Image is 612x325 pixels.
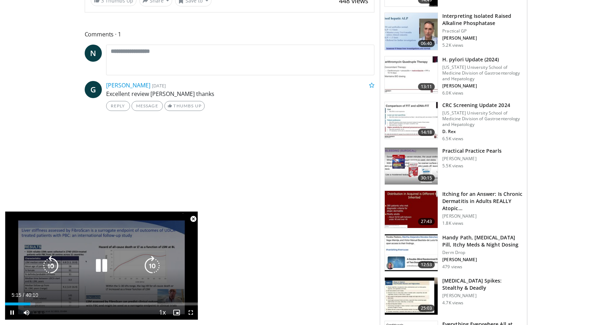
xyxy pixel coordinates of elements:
[442,156,502,162] p: [PERSON_NAME]
[169,305,184,320] button: Enable picture-in-picture mode
[418,40,435,47] span: 06:40
[385,191,438,228] img: fa9afbcb-8acb-4ef3-a8cb-fb83e85b7e96.150x105_q85_crop-smart_upscale.jpg
[106,90,375,98] p: Excellent review [PERSON_NAME] thanks
[19,305,34,320] button: Mute
[85,45,102,62] a: N
[384,277,523,315] a: 25:03 [MEDICAL_DATA] Spikes: Stealthy & Deadly [PERSON_NAME] 4.7K views
[152,82,166,89] small: [DATE]
[384,147,523,185] a: 30:15 Practical Practice Pearls [PERSON_NAME] 5.5K views
[418,218,435,225] span: 27:43
[442,129,523,134] p: D. Rex
[442,12,523,27] h3: Interpreting Isolated Raised Alkaline Phosphatase
[442,83,523,89] p: [PERSON_NAME]
[442,213,523,219] p: [PERSON_NAME]
[442,42,463,48] p: 5.2K views
[384,191,523,228] a: 27:43 Itching for an Answer: Is Chronic Dermatitis in Adults REALLY Atopic… [PERSON_NAME] 1.8K views
[385,13,438,50] img: 6a4ee52d-0f16-480d-a1b4-8187386ea2ed.150x105_q85_crop-smart_upscale.jpg
[442,250,523,255] p: Derm Drop
[385,278,438,315] img: 04b31223-f831-4724-b3a7-7bfa3e47c211.150x105_q85_crop-smart_upscale.jpg
[384,102,523,142] a: 14:18 CRC Screening Update 2024 [US_STATE] University School of Medicine Division of Gastroentero...
[442,35,523,41] p: [PERSON_NAME]
[442,136,463,142] p: 6.5K views
[5,212,198,320] video-js: Video Player
[442,65,523,82] p: [US_STATE] University School of Medicine Division of Gastroenterology and Hepatology
[5,303,198,305] div: Progress Bar
[442,277,523,291] h3: [MEDICAL_DATA] Spikes: Stealthy & Deadly
[442,90,463,96] p: 6.0K views
[85,30,375,39] span: Comments 1
[418,129,435,136] span: 14:18
[442,234,523,248] h3: Handy Path, [MEDICAL_DATA] Pill, Itchy Meds & Night Dosing
[442,28,523,34] p: Practical GP
[442,300,463,306] p: 4.7K views
[131,101,163,111] a: Message
[384,234,523,272] a: 12:53 Handy Path, [MEDICAL_DATA] Pill, Itchy Meds & Night Dosing Derm Drop [PERSON_NAME] 479 views
[442,191,523,212] h3: Itching for an Answer: Is Chronic Dermatitis in Adults REALLY Atopic…
[442,110,523,127] p: [US_STATE] University School of Medicine Division of Gastroenterology and Hepatology
[418,83,435,90] span: 13:11
[164,101,205,111] a: Thumbs Up
[384,12,523,50] a: 06:40 Interpreting Isolated Raised Alkaline Phosphatase Practical GP [PERSON_NAME] 5.2K views
[23,292,24,298] span: /
[155,305,169,320] button: Playback Rate
[385,148,438,185] img: e954cc68-b8ad-467a-b756-b9b49831c129.150x105_q85_crop-smart_upscale.jpg
[442,102,523,109] h3: CRC Screening Update 2024
[418,174,435,182] span: 30:15
[418,261,435,268] span: 12:53
[186,212,200,227] button: Close
[418,305,435,312] span: 25:03
[442,257,523,263] p: [PERSON_NAME]
[384,56,523,96] a: 13:11 H. pylori Update (2024) [US_STATE] University School of Medicine Division of Gastroenterolo...
[85,81,102,98] a: G
[106,81,150,89] a: [PERSON_NAME]
[11,292,21,298] span: 5:15
[442,264,462,270] p: 479 views
[442,220,463,226] p: 1.8K views
[442,147,502,154] h3: Practical Practice Pearls
[184,305,198,320] button: Fullscreen
[106,101,130,111] a: Reply
[442,293,523,299] p: [PERSON_NAME]
[5,305,19,320] button: Pause
[442,56,523,63] h3: H. pylori Update (2024)
[385,102,438,139] img: 91500494-a7c6-4302-a3df-6280f031e251.150x105_q85_crop-smart_upscale.jpg
[442,163,463,169] p: 5.5K views
[385,234,438,271] img: dc948fd4-3c13-46cf-92af-b9dfb3dfa021.150x105_q85_crop-smart_upscale.jpg
[26,292,38,298] span: 40:10
[385,56,438,93] img: 94cbdef1-8024-4923-aeed-65cc31b5ce88.150x105_q85_crop-smart_upscale.jpg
